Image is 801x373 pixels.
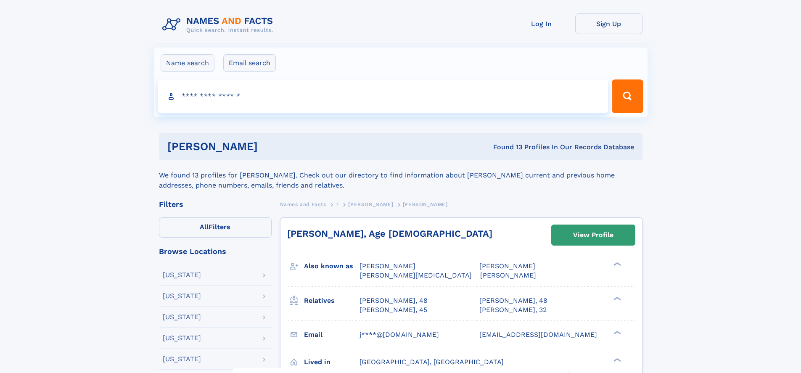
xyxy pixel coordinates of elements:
[479,296,547,305] a: [PERSON_NAME], 48
[479,331,597,339] span: [EMAIL_ADDRESS][DOMAIN_NAME]
[304,259,360,273] h3: Also known as
[163,356,201,362] div: [US_STATE]
[161,54,214,72] label: Name search
[403,201,448,207] span: [PERSON_NAME]
[360,305,427,315] a: [PERSON_NAME], 45
[360,296,428,305] a: [PERSON_NAME], 48
[223,54,276,72] label: Email search
[304,355,360,369] h3: Lived in
[167,141,375,152] h1: [PERSON_NAME]
[348,201,393,207] span: [PERSON_NAME]
[336,199,339,209] a: T
[360,358,504,366] span: [GEOGRAPHIC_DATA], [GEOGRAPHIC_DATA]
[575,13,642,34] a: Sign Up
[200,223,209,231] span: All
[480,271,536,279] span: [PERSON_NAME]
[287,228,492,239] a: [PERSON_NAME], Age [DEMOGRAPHIC_DATA]
[573,225,613,245] div: View Profile
[280,199,326,209] a: Names and Facts
[159,248,272,255] div: Browse Locations
[163,272,201,278] div: [US_STATE]
[304,294,360,308] h3: Relatives
[612,79,643,113] button: Search Button
[360,271,472,279] span: [PERSON_NAME][MEDICAL_DATA]
[348,199,393,209] a: [PERSON_NAME]
[479,262,535,270] span: [PERSON_NAME]
[159,160,642,190] div: We found 13 profiles for [PERSON_NAME]. Check out our directory to find information about [PERSON...
[163,293,201,299] div: [US_STATE]
[159,217,272,238] label: Filters
[163,335,201,341] div: [US_STATE]
[336,201,339,207] span: T
[508,13,575,34] a: Log In
[611,357,621,362] div: ❯
[552,225,635,245] a: View Profile
[159,201,272,208] div: Filters
[479,305,547,315] a: [PERSON_NAME], 32
[304,328,360,342] h3: Email
[375,143,634,152] div: Found 13 Profiles In Our Records Database
[360,262,415,270] span: [PERSON_NAME]
[163,314,201,320] div: [US_STATE]
[158,79,608,113] input: search input
[611,296,621,301] div: ❯
[611,330,621,335] div: ❯
[159,13,280,36] img: Logo Names and Facts
[611,262,621,267] div: ❯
